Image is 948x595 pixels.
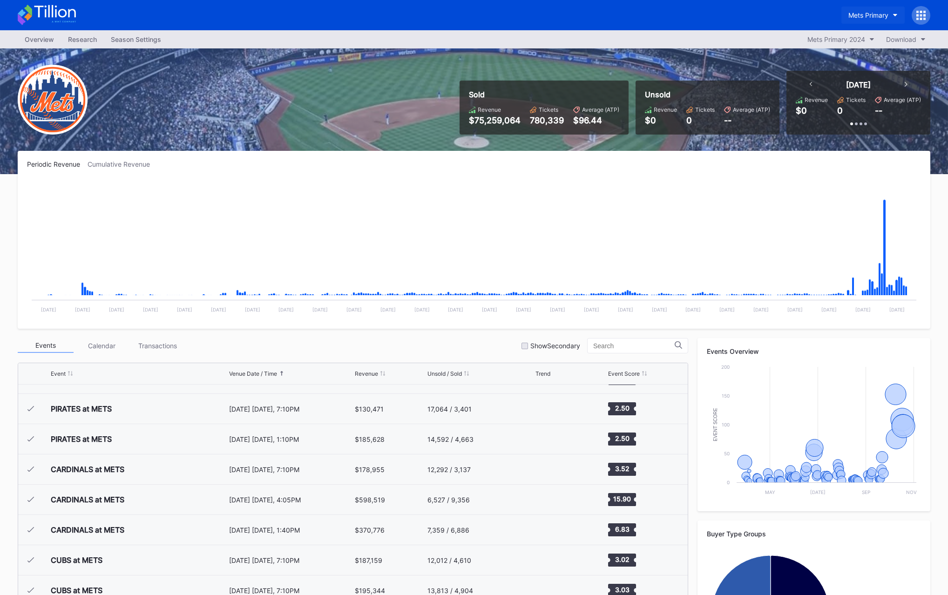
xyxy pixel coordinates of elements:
div: Mets Primary [848,11,888,19]
text: 2.50 [615,404,629,412]
text: [DATE] [821,307,837,312]
div: Unsold / Sold [427,370,462,377]
div: Unsold [645,90,770,99]
div: -- [875,106,882,115]
div: Sold [469,90,619,99]
svg: Chart title [535,458,563,481]
div: 0 [837,106,843,115]
div: Calendar [74,338,129,353]
div: 12,292 / 3,137 [427,466,471,473]
div: [DATE] [DATE], 7:10PM [229,405,352,413]
div: Revenue [805,96,828,103]
div: Buyer Type Groups [707,530,921,538]
div: 0 [686,115,715,125]
a: Overview [18,33,61,46]
div: Event [51,370,66,377]
div: $185,628 [355,435,385,443]
div: Season Settings [104,33,168,46]
div: 7,359 / 6,886 [427,526,469,534]
div: 14,592 / 4,663 [427,435,474,443]
div: $187,159 [355,556,382,564]
text: [DATE] [380,307,396,312]
div: Revenue [654,106,677,113]
img: New-York-Mets-Transparent.png [18,65,88,135]
div: $370,776 [355,526,385,534]
text: Event Score [713,408,718,441]
div: CUBS at METS [51,555,102,565]
div: Tickets [846,96,866,103]
div: PIRATES at METS [51,404,112,413]
div: Download [886,35,916,43]
svg: Chart title [535,488,563,511]
div: 780,339 [530,115,564,125]
div: $0 [645,115,677,125]
text: [DATE] [550,307,565,312]
text: [DATE] [312,307,328,312]
text: [DATE] [448,307,463,312]
div: [DATE] [DATE], 7:10PM [229,466,352,473]
div: $0 [796,106,807,115]
div: Revenue [478,106,501,113]
text: [DATE] [753,307,769,312]
svg: Chart title [535,518,563,541]
div: Show Secondary [530,342,580,350]
text: [DATE] [346,307,362,312]
text: [DATE] [211,307,226,312]
text: [DATE] [278,307,294,312]
text: 3.52 [615,465,629,473]
div: Revenue [355,370,378,377]
svg: Chart title [535,548,563,572]
div: 13,813 / 4,904 [427,587,473,595]
div: $598,519 [355,496,385,504]
svg: Chart title [707,362,921,502]
text: [DATE] [685,307,701,312]
text: 50 [724,451,730,456]
div: Events [18,338,74,353]
button: Download [881,33,930,46]
div: [DATE] [DATE], 7:10PM [229,587,352,595]
svg: Chart title [27,180,921,319]
div: CARDINALS at METS [51,465,124,474]
text: 3.02 [615,555,629,563]
div: Event Score [608,370,640,377]
text: [DATE] [177,307,192,312]
text: Nov [906,489,917,495]
text: 100 [722,422,730,427]
text: [DATE] [618,307,633,312]
text: Sep [862,489,870,495]
text: [DATE] [41,307,56,312]
text: 150 [722,393,730,399]
text: 15.90 [613,495,631,503]
text: [DATE] [482,307,497,312]
text: [DATE] [109,307,124,312]
div: Trend [535,370,550,377]
text: 2.50 [615,434,629,442]
a: Research [61,33,104,46]
div: Average (ATP) [884,96,921,103]
div: Events Overview [707,347,921,355]
text: May [765,489,775,495]
div: 12,012 / 4,610 [427,556,471,564]
div: CARDINALS at METS [51,525,124,534]
div: $178,955 [355,466,385,473]
div: Cumulative Revenue [88,160,157,168]
div: [DATE] [DATE], 1:10PM [229,435,352,443]
text: [DATE] [889,307,905,312]
div: [DATE] [846,80,871,89]
button: Mets Primary [841,7,905,24]
div: Average (ATP) [733,106,770,113]
text: 200 [721,364,730,370]
text: [DATE] [245,307,260,312]
text: [DATE] [75,307,90,312]
div: $195,344 [355,587,385,595]
svg: Chart title [535,427,563,451]
div: Average (ATP) [582,106,619,113]
text: 3.03 [615,586,629,594]
div: CARDINALS at METS [51,495,124,504]
text: [DATE] [584,307,599,312]
div: 17,064 / 3,401 [427,405,472,413]
div: $96.44 [573,115,619,125]
div: Transactions [129,338,185,353]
